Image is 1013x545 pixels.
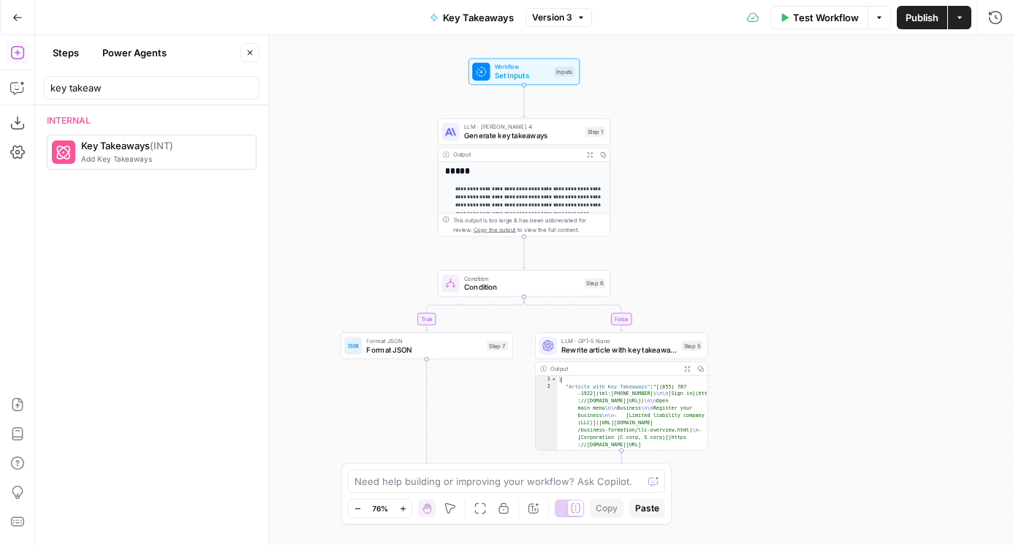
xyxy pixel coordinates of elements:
span: ( INT ) [150,140,173,151]
g: Edge from step_6 to step_5 [524,297,623,331]
span: Generate key takeaways [464,130,581,141]
div: Step 7 [487,341,508,351]
span: Copy the output [474,226,516,233]
span: Format JSON [366,344,482,355]
div: WorkflowSet InputsInputs [438,59,610,86]
span: Add Key Takeaways [81,153,244,165]
div: Step 6 [584,279,605,289]
input: Search steps [50,80,253,95]
button: Power Agents [94,41,175,64]
div: LLM · GPT-5 NanoRewrite article with key takeawaysStep 5Output{ "Article with Key Takeaways":"[(8... [535,332,707,450]
div: 1 [536,376,558,383]
span: Workflow [495,62,550,71]
span: Key Takeaways [81,138,244,153]
div: Internal [47,114,257,127]
button: Test Workflow [770,6,868,29]
span: Paste [635,502,659,515]
span: Copy [596,502,618,515]
span: 76% [372,503,388,514]
span: Rewrite article with key takeaways [561,344,677,355]
div: Step 1 [585,127,605,137]
span: Set Inputs [495,70,550,81]
span: Version 3 [532,11,572,24]
div: Format JSONFormat JSONStep 7 [341,332,513,359]
span: Test Workflow [793,10,859,25]
span: Key Takeaways [443,10,514,25]
span: Condition [464,282,580,293]
button: Paste [629,499,665,518]
g: Edge from step_1 to step_6 [523,236,526,268]
div: Inputs [554,67,574,77]
button: Copy [590,499,623,518]
div: ConditionConditionStep 6 [438,270,610,297]
span: Publish [906,10,938,25]
button: Key Takeaways [421,6,523,29]
div: Output [453,150,580,159]
span: Condition [464,274,580,282]
button: Publish [897,6,947,29]
span: LLM · GPT-5 Nano [561,337,677,345]
g: Edge from step_6 to step_7 [425,297,524,331]
button: Steps [44,41,88,64]
div: This output is too large & has been abbreviated for review. to view the full content. [453,216,606,233]
div: Output [550,364,678,373]
button: Version 3 [526,8,592,27]
div: Step 5 [682,341,703,351]
g: Edge from step_7 to step_6-conditional-end [427,359,524,476]
g: Edge from start to step_1 [523,85,526,117]
span: Toggle code folding, rows 1 through 3 [551,376,557,383]
span: Format JSON [366,337,482,345]
span: LLM · [PERSON_NAME] 4 [464,122,581,131]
